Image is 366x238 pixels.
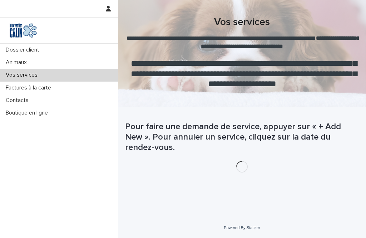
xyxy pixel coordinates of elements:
[224,225,260,230] a: Powered By Stacker
[3,84,57,91] p: Factures à la carte
[125,122,359,152] h1: Pour faire une demande de service, appuyer sur « + Add New ». Pour annuler un service, cliquez su...
[3,72,43,78] p: Vos services
[125,16,359,29] h1: Vos services
[3,59,33,66] p: Animaux
[3,97,34,104] p: Contacts
[3,47,45,53] p: Dossier client
[6,23,41,38] img: Y0SYDZVsQvbSeSFpbQoq
[3,110,54,116] p: Boutique en ligne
